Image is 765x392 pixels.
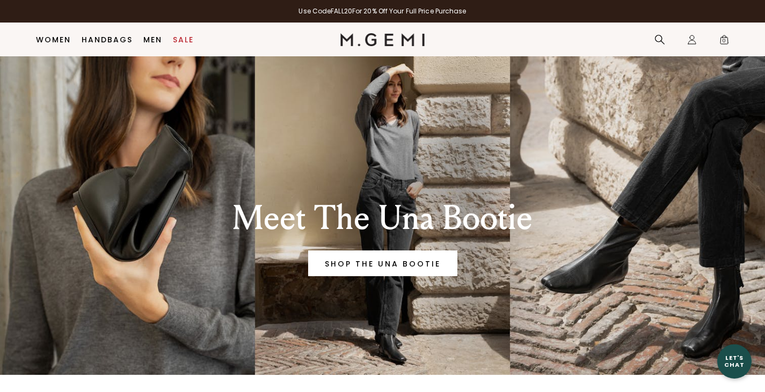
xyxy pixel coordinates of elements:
img: M.Gemi [340,33,425,46]
strong: FALL20 [331,6,352,16]
div: Meet The Una Bootie [184,199,582,238]
a: Women [36,35,71,44]
a: Sale [173,35,194,44]
div: Let's Chat [717,354,752,368]
a: Handbags [82,35,133,44]
a: Banner primary button [308,250,457,276]
a: Men [143,35,162,44]
span: 0 [719,36,730,47]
